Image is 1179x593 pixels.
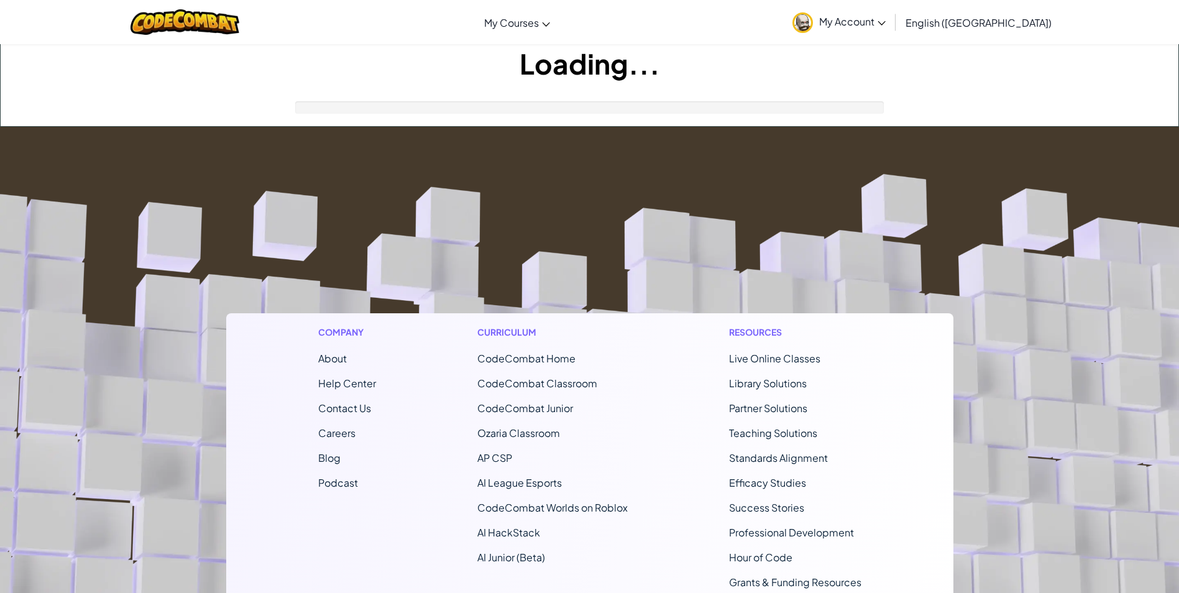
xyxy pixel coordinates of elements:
a: Blog [318,451,341,464]
img: avatar [792,12,813,33]
a: CodeCombat Classroom [477,377,597,390]
span: My Courses [484,16,539,29]
a: Library Solutions [729,377,807,390]
a: Careers [318,426,356,439]
h1: Curriculum [477,326,628,339]
a: Help Center [318,377,376,390]
h1: Loading... [1,44,1178,83]
img: CodeCombat logo [131,9,239,35]
a: Live Online Classes [729,352,820,365]
a: Teaching Solutions [729,426,817,439]
a: Professional Development [729,526,854,539]
span: English ([GEOGRAPHIC_DATA]) [906,16,1052,29]
a: AI Junior (Beta) [477,551,545,564]
a: Hour of Code [729,551,792,564]
span: My Account [819,15,886,28]
a: Partner Solutions [729,402,807,415]
a: Efficacy Studies [729,476,806,489]
span: CodeCombat Home [477,352,576,365]
a: Standards Alignment [729,451,828,464]
a: Podcast [318,476,358,489]
a: Grants & Funding Resources [729,576,861,589]
a: My Account [786,2,892,42]
a: AP CSP [477,451,512,464]
h1: Company [318,326,376,339]
span: Contact Us [318,402,371,415]
a: Success Stories [729,501,804,514]
a: English ([GEOGRAPHIC_DATA]) [899,6,1058,39]
a: AI HackStack [477,526,540,539]
a: Ozaria Classroom [477,426,560,439]
a: My Courses [478,6,556,39]
h1: Resources [729,326,861,339]
a: About [318,352,347,365]
a: AI League Esports [477,476,562,489]
a: CodeCombat Junior [477,402,573,415]
a: CodeCombat Worlds on Roblox [477,501,628,514]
